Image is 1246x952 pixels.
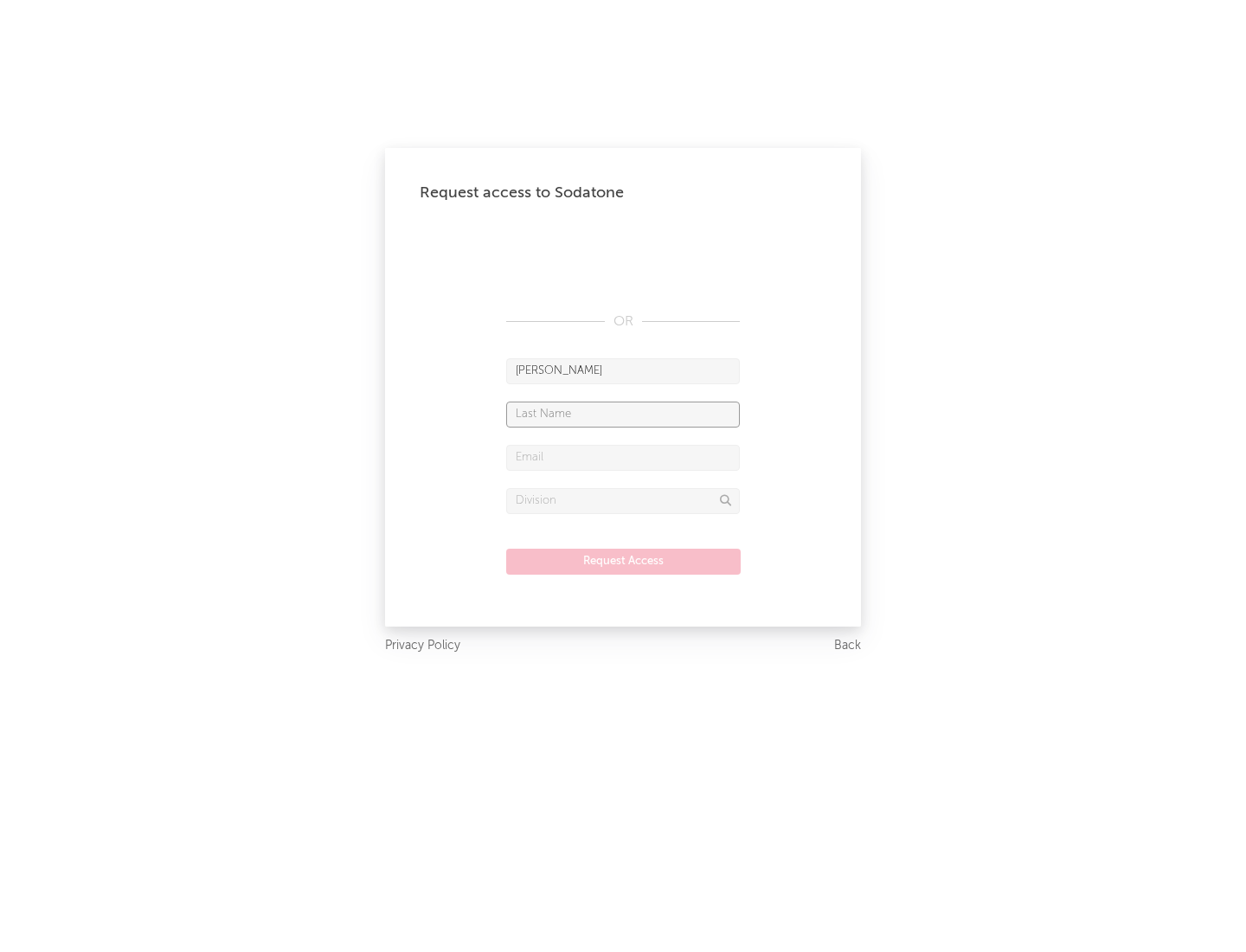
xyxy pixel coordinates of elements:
input: First Name [506,358,740,384]
input: Last Name [506,402,740,428]
div: Request access to Sodatone [420,183,826,203]
input: Division [506,488,740,514]
div: OR [506,312,740,332]
a: Privacy Policy [385,635,460,657]
input: Email [506,445,740,471]
button: Request Access [506,549,741,575]
a: Back [834,635,861,657]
